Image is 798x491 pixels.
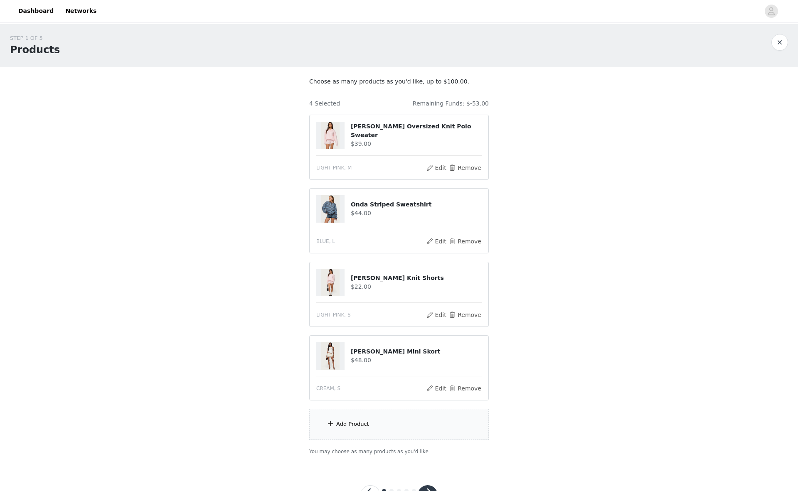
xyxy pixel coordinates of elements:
button: Edit [426,236,447,246]
button: Edit [426,310,447,320]
h4: $44.00 [351,209,482,218]
h4: 4 Selected [309,99,340,108]
div: avatar [767,5,775,18]
a: Networks [60,2,101,20]
img: Onda Striped Sweatshirt [321,195,340,223]
h4: Remaining Funds: $-53.00 [413,99,489,108]
p: You may choose as many products as you'd like [309,448,489,455]
h1: Products [10,42,60,57]
button: Edit [426,163,447,173]
h4: [PERSON_NAME] Knit Shorts [351,274,482,282]
h4: $39.00 [351,140,482,148]
div: STEP 1 OF 5 [10,34,60,42]
span: LIGHT PINK, S [316,311,351,319]
button: Remove [448,383,482,393]
img: Evelina Sequin Mini Skort [321,342,340,370]
button: Edit [426,383,447,393]
h4: [PERSON_NAME] Oversized Knit Polo Sweater [351,122,482,140]
img: Lorie Ribbed Knit Shorts [321,269,340,296]
button: Remove [448,236,482,246]
h4: $22.00 [351,282,482,291]
h4: [PERSON_NAME] Mini Skort [351,347,482,356]
div: Add Product [336,420,369,428]
span: BLUE, L [316,238,335,245]
p: Choose as many products as you'd like, up to $100.00. [309,77,489,86]
h4: Onda Striped Sweatshirt [351,200,482,209]
span: LIGHT PINK, M [316,164,352,172]
span: CREAM, S [316,385,340,392]
img: Lorie Oversized Knit Polo Sweater [321,122,340,149]
button: Remove [448,163,482,173]
h4: $48.00 [351,356,482,365]
a: Dashboard [13,2,59,20]
button: Remove [448,310,482,320]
